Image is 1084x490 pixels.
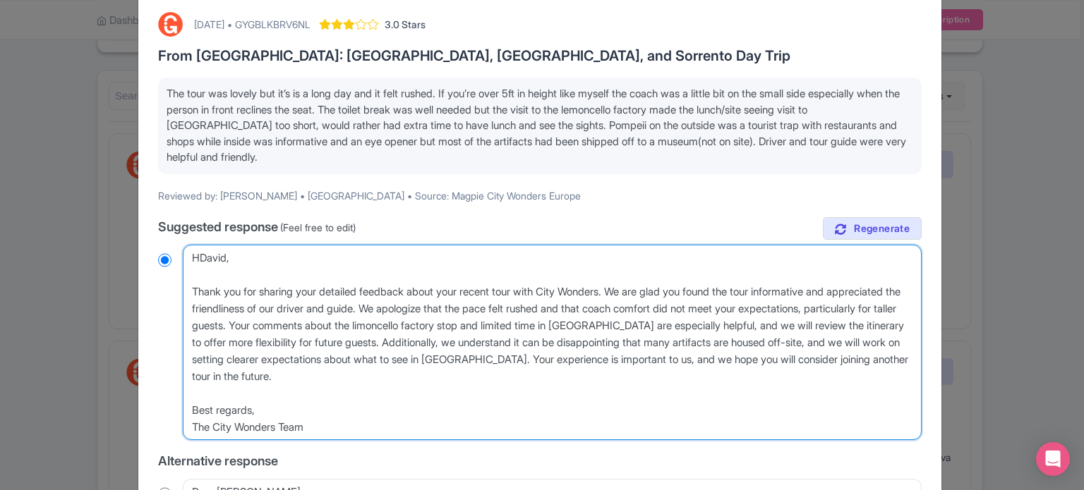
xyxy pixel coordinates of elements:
textarea: Dear [PERSON_NAME], Thank you for sharing your detailed feedback about your recent tour with City... [183,245,922,441]
p: Reviewed by: [PERSON_NAME] • [GEOGRAPHIC_DATA] • Source: Magpie City Wonders Europe [158,188,922,203]
span: Suggested response [158,219,278,234]
img: GetYourGuide Logo [158,12,183,37]
span: Alternative response [158,453,278,468]
div: Open Intercom Messenger [1036,442,1070,476]
span: 3.0 Stars [385,17,426,32]
div: [DATE] • GYGBLKBRV6NL [194,17,311,32]
h3: From [GEOGRAPHIC_DATA]: [GEOGRAPHIC_DATA], [GEOGRAPHIC_DATA], and Sorrento Day Trip [158,48,922,63]
a: Regenerate [823,217,922,240]
span: (Feel free to edit) [280,221,356,233]
span: Regenerate [854,222,910,235]
span: The tour was lovely but it’s is a long day and it felt rushed. If you’re over 5ft in height like ... [167,87,906,164]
